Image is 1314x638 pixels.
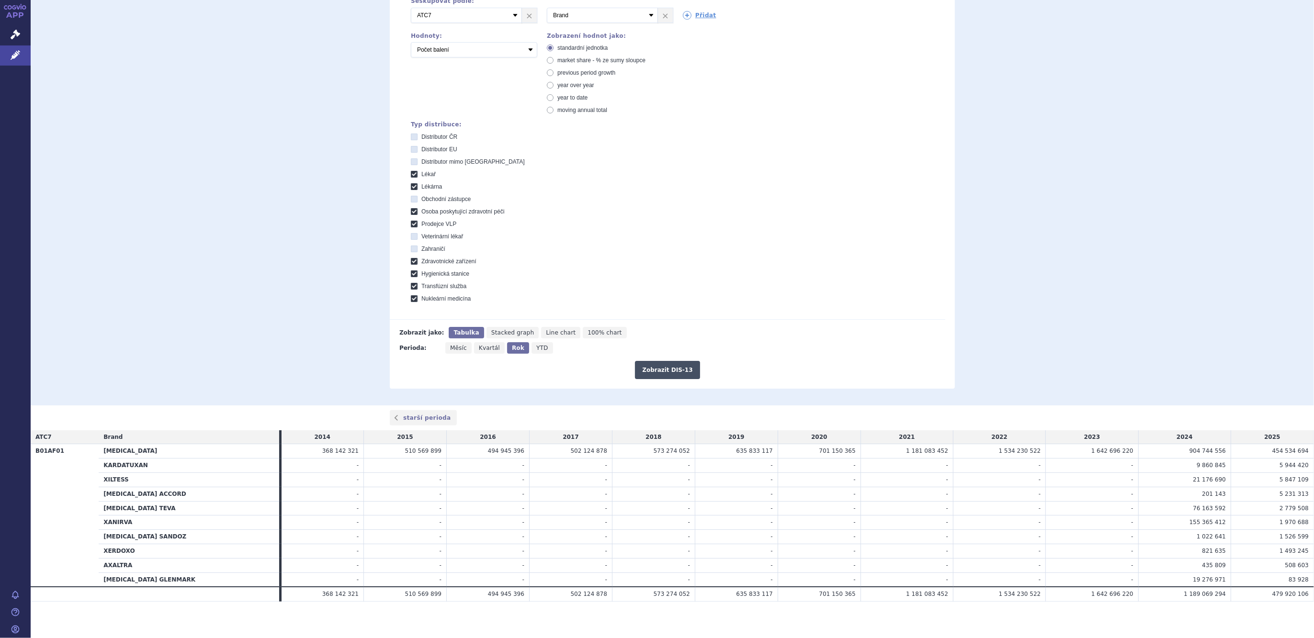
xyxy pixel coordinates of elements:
span: - [522,548,524,554]
span: 21 176 690 [1193,476,1226,483]
a: starší perioda [390,410,457,425]
span: - [440,533,442,540]
span: 904 744 556 [1189,448,1226,454]
span: - [357,548,359,554]
td: 2014 [282,430,364,444]
span: 1 181 083 452 [906,448,948,454]
span: 635 833 117 [736,448,773,454]
span: 573 274 052 [654,591,690,597]
span: - [1039,462,1041,469]
span: - [946,562,948,569]
th: [MEDICAL_DATA] TEVA [99,501,279,515]
td: 2019 [695,430,778,444]
span: - [605,576,607,583]
span: - [522,505,524,512]
span: 1 189 069 294 [1184,591,1226,597]
span: Brand [103,434,123,440]
td: 2017 [529,430,612,444]
span: - [440,505,442,512]
span: - [605,505,607,512]
span: - [771,576,773,583]
td: 2018 [612,430,695,444]
span: - [771,462,773,469]
span: 435 809 [1202,562,1226,569]
span: 1 534 230 522 [999,448,1041,454]
span: - [440,562,442,569]
th: [MEDICAL_DATA] ACCORD [99,487,279,501]
td: 2021 [861,430,953,444]
span: - [440,576,442,583]
span: - [853,491,855,497]
span: 701 150 365 [819,591,855,597]
span: - [1039,533,1041,540]
span: - [771,562,773,569]
span: - [357,476,359,483]
span: - [357,491,359,497]
span: 5 944 420 [1280,462,1309,469]
span: Nukleární medicína [421,295,471,302]
td: 2015 [364,430,447,444]
span: 1 642 696 220 [1091,448,1133,454]
span: - [1131,548,1133,554]
td: 2024 [1138,430,1231,444]
span: - [605,491,607,497]
span: 368 142 321 [322,591,359,597]
span: Veterinární lékař [421,233,463,240]
span: Distributor ČR [421,134,457,140]
span: Obchodní zástupce [421,196,471,202]
span: 479 920 106 [1272,591,1309,597]
span: - [853,548,855,554]
span: - [1039,576,1041,583]
th: XANIRVA [99,515,279,530]
span: - [522,519,524,526]
span: previous period growth [557,69,615,76]
button: Zobrazit DIS-13 [635,361,700,379]
span: Zdravotnické zařízení [421,258,476,265]
span: Rok [512,345,524,351]
span: - [440,491,442,497]
span: 573 274 052 [654,448,690,454]
span: - [440,519,442,526]
th: AXALTRA [99,558,279,572]
span: - [853,505,855,512]
span: - [688,505,690,512]
a: × [522,8,537,22]
span: - [1131,562,1133,569]
span: - [1131,491,1133,497]
span: moving annual total [557,107,607,113]
td: 2016 [447,430,530,444]
th: [MEDICAL_DATA] SANDOZ [99,530,279,544]
span: - [605,562,607,569]
span: - [1039,548,1041,554]
span: - [440,476,442,483]
span: 5 231 313 [1280,491,1309,497]
span: - [946,476,948,483]
span: 9 860 845 [1197,462,1226,469]
span: Kvartál [479,345,500,351]
span: - [440,462,442,469]
span: - [522,562,524,569]
span: - [946,576,948,583]
span: - [605,519,607,526]
span: - [853,462,855,469]
a: × [658,8,673,22]
span: - [688,533,690,540]
span: 1 534 230 522 [999,591,1041,597]
td: 2022 [953,430,1046,444]
span: - [771,548,773,554]
span: 821 635 [1202,548,1226,554]
span: - [1039,491,1041,497]
span: - [357,505,359,512]
span: 510 569 899 [405,591,442,597]
span: Prodejce VLP [421,221,456,227]
span: 368 142 321 [322,448,359,454]
span: - [688,562,690,569]
span: - [522,576,524,583]
span: - [853,519,855,526]
span: 201 143 [1202,491,1226,497]
span: - [771,491,773,497]
span: - [853,476,855,483]
span: - [853,576,855,583]
span: - [771,519,773,526]
span: - [1039,562,1041,569]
